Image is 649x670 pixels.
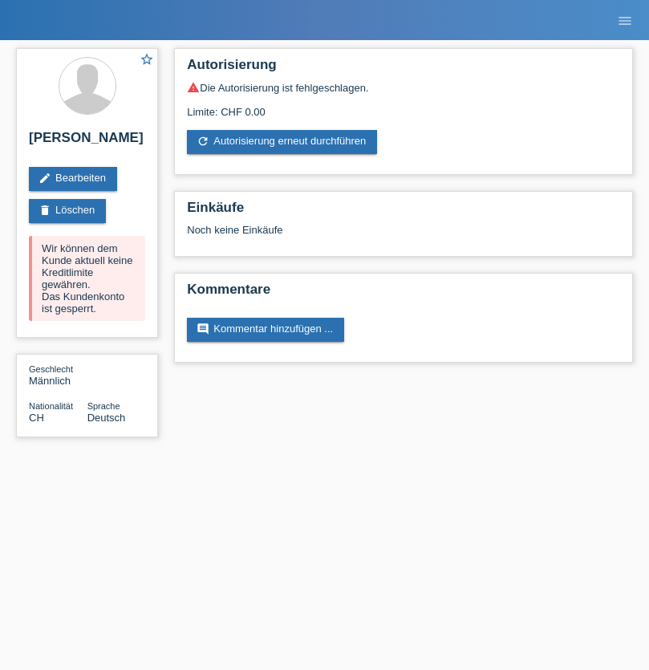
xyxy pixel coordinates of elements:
i: edit [39,172,51,185]
span: Geschlecht [29,364,73,374]
i: delete [39,204,51,217]
i: comment [197,323,209,335]
a: refreshAutorisierung erneut durchführen [187,130,377,154]
a: star_border [140,52,154,69]
div: Die Autorisierung ist fehlgeschlagen. [187,81,620,94]
h2: Einkäufe [187,200,620,224]
span: Deutsch [87,412,126,424]
a: menu [609,15,641,25]
a: deleteLöschen [29,199,106,223]
div: Limite: CHF 0.00 [187,94,620,118]
span: Schweiz [29,412,44,424]
h2: [PERSON_NAME] [29,130,145,154]
div: Männlich [29,363,87,387]
div: Noch keine Einkäufe [187,224,620,248]
h2: Kommentare [187,282,620,306]
a: commentKommentar hinzufügen ... [187,318,344,342]
span: Nationalität [29,401,73,411]
i: refresh [197,135,209,148]
i: star_border [140,52,154,67]
i: menu [617,13,633,29]
div: Wir können dem Kunde aktuell keine Kreditlimite gewähren. Das Kundenkonto ist gesperrt. [29,236,145,321]
a: editBearbeiten [29,167,117,191]
i: warning [187,81,200,94]
span: Sprache [87,401,120,411]
h2: Autorisierung [187,57,620,81]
